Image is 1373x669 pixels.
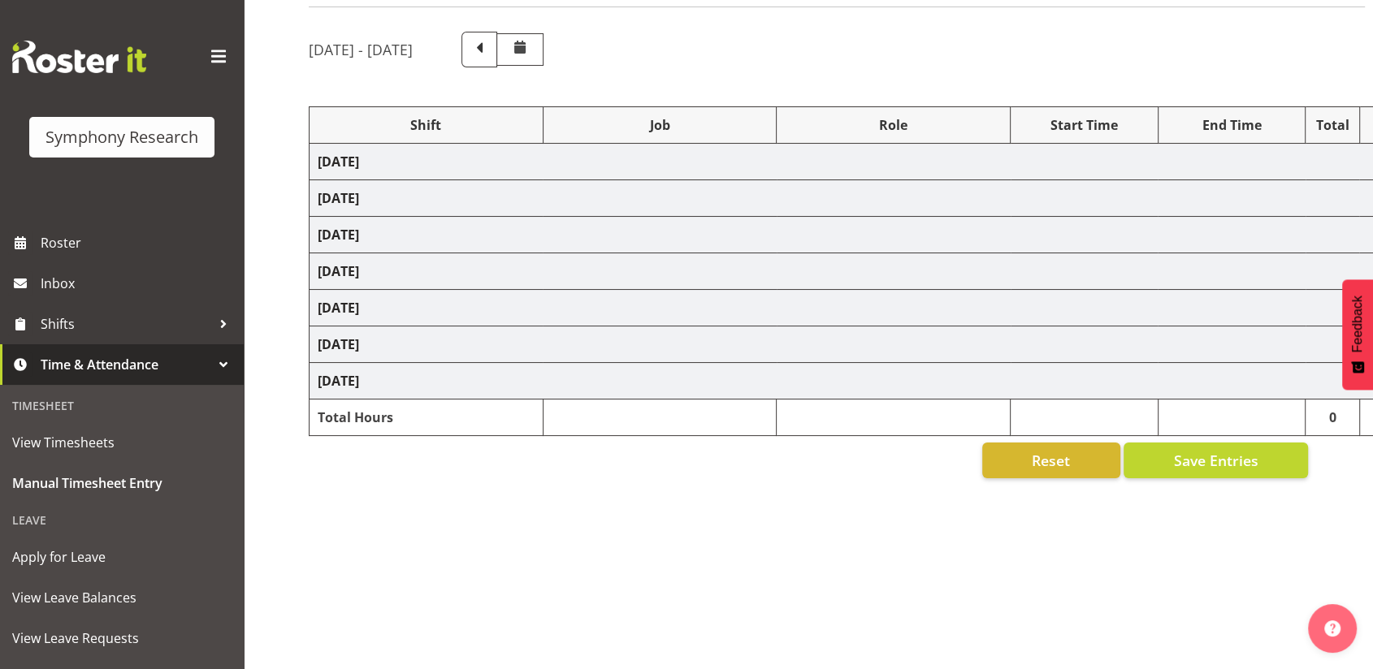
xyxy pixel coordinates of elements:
[12,41,146,73] img: Rosterit website logo
[4,577,240,618] a: View Leave Balances
[552,115,769,135] div: Job
[41,312,211,336] span: Shifts
[1019,115,1150,135] div: Start Time
[1324,620,1341,637] img: help-xxl-2.png
[1306,399,1360,436] td: 0
[12,471,232,495] span: Manual Timesheet Entry
[1167,115,1297,135] div: End Time
[4,463,240,503] a: Manual Timesheet Entry
[982,442,1120,478] button: Reset
[41,231,236,255] span: Roster
[318,115,535,135] div: Shift
[1314,115,1351,135] div: Total
[1032,450,1070,471] span: Reset
[4,537,240,577] a: Apply for Leave
[1342,279,1373,390] button: Feedback - Show survey
[41,352,211,377] span: Time & Attendance
[785,115,1002,135] div: Role
[4,503,240,537] div: Leave
[12,626,232,650] span: View Leave Requests
[12,545,232,569] span: Apply for Leave
[309,41,413,58] h5: [DATE] - [DATE]
[1124,442,1308,478] button: Save Entries
[45,125,198,149] div: Symphony Research
[310,399,544,436] td: Total Hours
[12,585,232,610] span: View Leave Balances
[1350,296,1365,352] span: Feedback
[4,389,240,422] div: Timesheet
[4,618,240,658] a: View Leave Requests
[12,430,232,455] span: View Timesheets
[1173,450,1258,471] span: Save Entries
[41,271,236,296] span: Inbox
[4,422,240,463] a: View Timesheets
